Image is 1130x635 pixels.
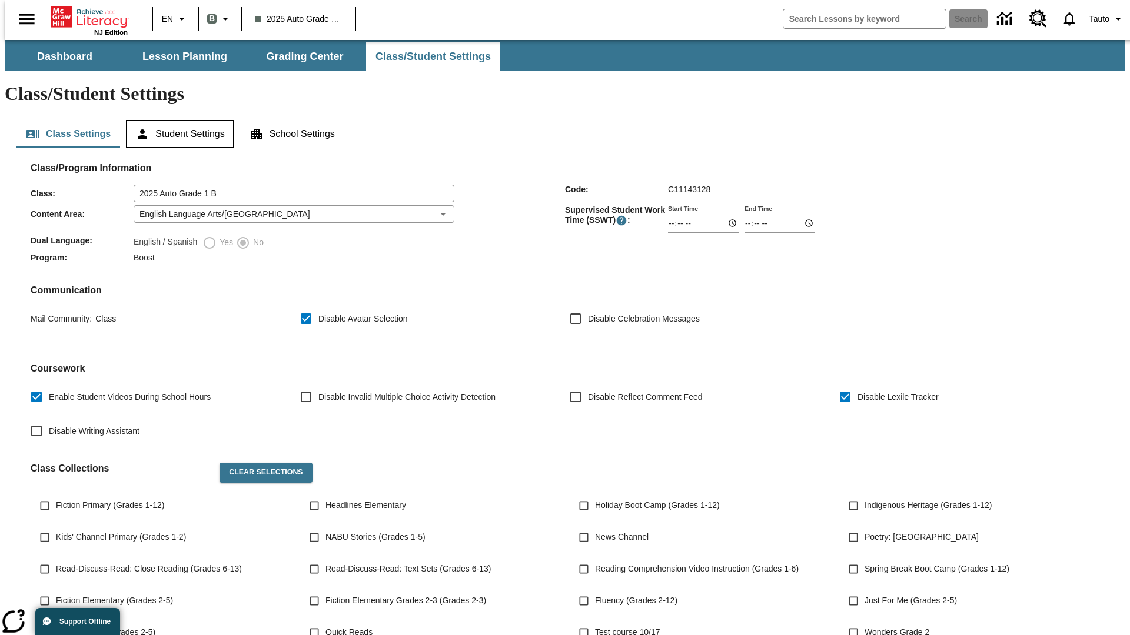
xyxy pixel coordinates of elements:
span: Fiction Elementary (Grades 2-5) [56,594,173,607]
h2: Class Collections [31,463,210,474]
span: Supervised Student Work Time (SSWT) : [565,205,668,226]
label: Start Time [668,204,698,213]
span: Tauto [1089,13,1109,25]
span: Program : [31,253,134,262]
a: Home [51,5,128,29]
span: Boost [134,253,155,262]
button: Profile/Settings [1085,8,1130,29]
input: Class [134,185,454,202]
div: Coursework [31,363,1099,443]
span: Content Area : [31,209,134,219]
div: Class/Student Settings [16,120,1114,148]
span: Code : [565,185,668,194]
button: Clear Selections [220,463,312,483]
a: Data Center [990,3,1022,35]
span: NJ Edition [94,29,128,36]
button: Dashboard [6,42,124,71]
span: News Channel [595,531,649,543]
span: Dual Language : [31,236,134,245]
span: Class [92,314,116,323]
span: Fiction Primary (Grades 1-12) [56,499,164,512]
span: Fluency (Grades 2-12) [595,594,677,607]
span: Disable Celebration Messages [588,313,700,325]
span: Disable Lexile Tracker [858,391,939,403]
input: search field [783,9,946,28]
button: School Settings [240,120,344,148]
h2: Class/Program Information [31,162,1099,173]
span: Kids' Channel Primary (Grades 1-2) [56,531,186,543]
span: Disable Writing Assistant [49,425,139,437]
div: English Language Arts/[GEOGRAPHIC_DATA] [134,205,454,223]
span: Reading Comprehension Video Instruction (Grades 1-6) [595,563,799,575]
span: Fiction Elementary Grades 2-3 (Grades 2-3) [325,594,486,607]
span: Holiday Boot Camp (Grades 1-12) [595,499,720,512]
div: Class/Program Information [31,174,1099,265]
button: Class Settings [16,120,120,148]
label: English / Spanish [134,236,197,250]
h2: Communication [31,285,1099,296]
div: Home [51,4,128,36]
button: Class/Student Settings [366,42,500,71]
span: Yes [217,236,233,249]
span: Spring Break Boot Camp (Grades 1-12) [865,563,1009,575]
button: Boost Class color is gray green. Change class color [202,8,237,29]
h1: Class/Student Settings [5,83,1125,105]
h2: Course work [31,363,1099,374]
span: Just For Me (Grades 2-5) [865,594,957,607]
div: Communication [31,285,1099,343]
span: No [250,236,264,249]
button: Grading Center [246,42,364,71]
span: EN [162,13,173,25]
a: Resource Center, Will open in new tab [1022,3,1054,35]
div: SubNavbar [5,42,501,71]
span: B [209,11,215,26]
span: Disable Invalid Multiple Choice Activity Detection [318,391,496,403]
button: Supervised Student Work Time is the timeframe when students can take LevelSet and when lessons ar... [616,215,627,226]
span: Dashboard [37,50,92,63]
span: Grading Center [266,50,343,63]
button: Language: EN, Select a language [157,8,194,29]
span: Mail Community : [31,314,92,323]
button: Open side menu [9,2,44,36]
label: End Time [745,204,772,213]
a: Notifications [1054,4,1085,34]
span: Indigenous Heritage (Grades 1-12) [865,499,992,512]
span: Disable Reflect Comment Feed [588,391,703,403]
span: C11143128 [668,185,710,194]
span: Class : [31,189,134,198]
span: Read-Discuss-Read: Text Sets (Grades 6-13) [325,563,491,575]
span: Poetry: [GEOGRAPHIC_DATA] [865,531,979,543]
span: Read-Discuss-Read: Close Reading (Grades 6-13) [56,563,242,575]
div: SubNavbar [5,40,1125,71]
button: Support Offline [35,608,120,635]
span: 2025 Auto Grade 1 B [255,13,342,25]
span: NABU Stories (Grades 1-5) [325,531,426,543]
button: Student Settings [126,120,234,148]
span: Disable Avatar Selection [318,313,408,325]
span: Class/Student Settings [375,50,491,63]
span: Lesson Planning [142,50,227,63]
span: Headlines Elementary [325,499,406,512]
span: Enable Student Videos During School Hours [49,391,211,403]
button: Lesson Planning [126,42,244,71]
span: Support Offline [59,617,111,626]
